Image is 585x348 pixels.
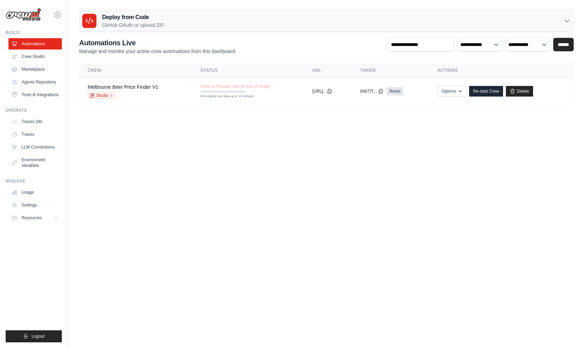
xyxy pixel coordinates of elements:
[31,333,45,339] span: Logout
[8,76,62,88] a: Agents Repository
[88,84,158,90] a: Melbourne Beer Price Finder V1
[6,8,41,22] img: Logo
[8,141,62,153] a: LLM Connections
[8,51,62,62] a: Crew Studio
[386,87,403,95] a: Reset
[352,63,429,78] th: Token
[506,86,533,97] a: Delete
[79,48,236,55] p: Manage and monitor your active crew automations from this dashboard.
[8,38,62,50] a: Automations
[8,116,62,127] a: Traces Old
[200,83,270,89] span: Crew is Paused, due to lack of usage
[8,212,62,224] button: Resources
[22,215,42,221] span: Resources
[6,30,62,35] div: Build
[102,13,164,22] h3: Deploy from Code
[102,22,164,29] p: GitHub OAuth or upload ZIP
[6,178,62,184] div: Manage
[8,89,62,100] a: Tools & Integrations
[8,64,62,75] a: Marketplace
[429,63,574,78] th: Actions
[8,129,62,140] a: Traces
[8,199,62,211] a: Settings
[304,63,352,78] th: URL
[79,63,192,78] th: Crew
[360,88,384,94] button: 64b77f...
[8,154,62,171] a: Environment Variables
[438,86,466,97] button: Options
[8,187,62,198] a: Usage
[88,92,116,99] a: Studio
[469,86,503,97] a: Re-start Crew
[6,108,62,113] div: Operate
[6,330,62,342] button: Logout
[192,63,304,78] th: Status
[200,94,246,99] div: First deploy can take up to 10 minutes
[79,38,236,48] h2: Automations Live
